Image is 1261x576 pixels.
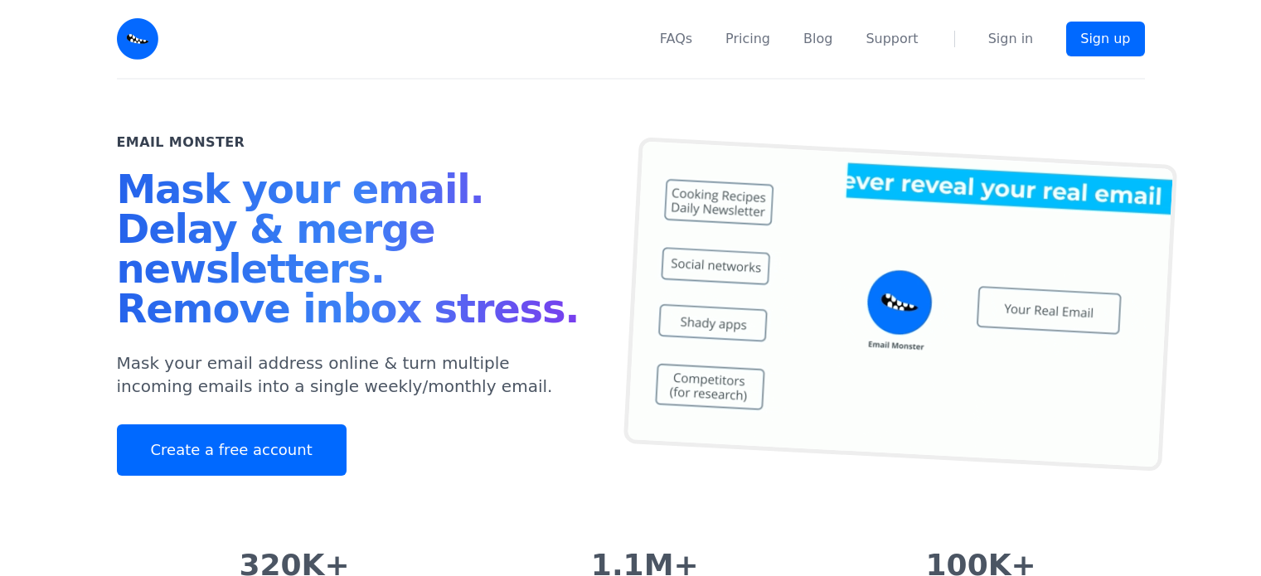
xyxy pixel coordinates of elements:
[117,351,591,398] p: Mask your email address online & turn multiple incoming emails into a single weekly/monthly email.
[660,29,692,49] a: FAQs
[866,29,918,49] a: Support
[117,169,591,335] h1: Mask your email. Delay & merge newsletters. Remove inbox stress.
[117,133,245,152] h2: Email Monster
[117,18,158,60] img: Email Monster
[623,137,1176,472] img: temp mail, free temporary mail, Temporary Email
[1066,22,1144,56] a: Sign up
[803,29,832,49] a: Blog
[988,29,1034,49] a: Sign in
[117,424,347,476] a: Create a free account
[725,29,770,49] a: Pricing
